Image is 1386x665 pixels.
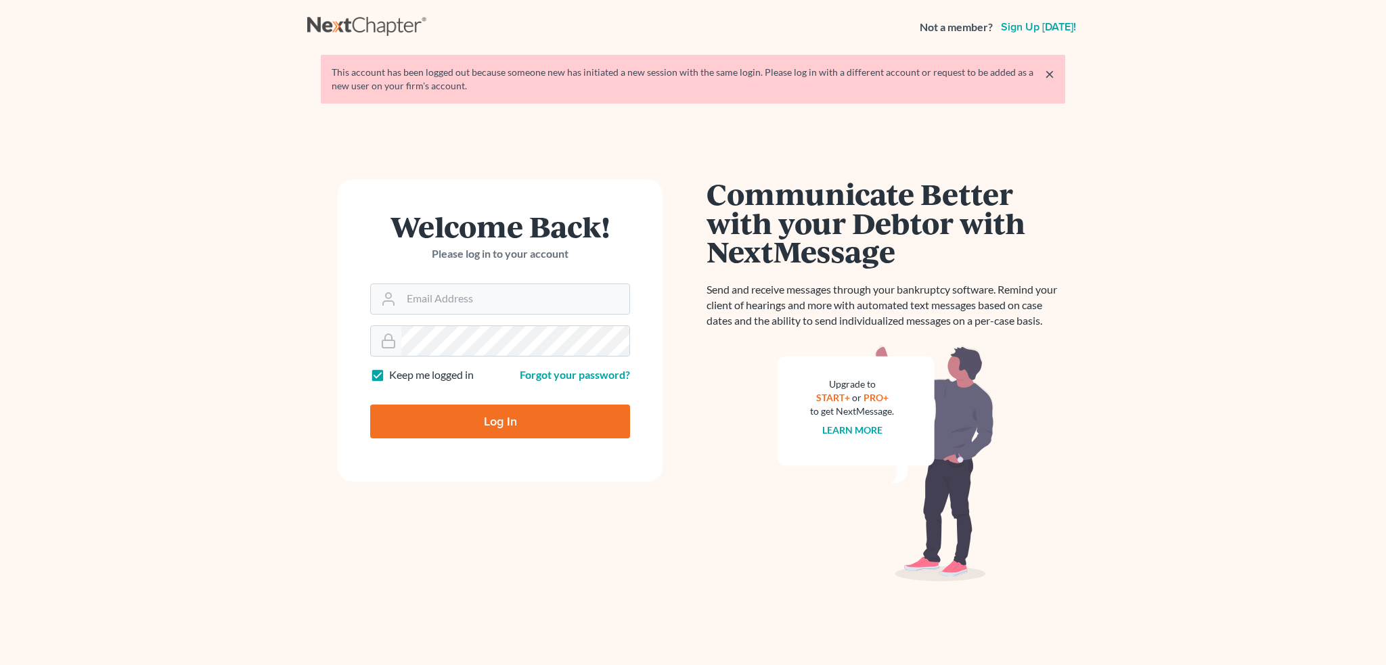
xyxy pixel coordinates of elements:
[332,66,1054,93] div: This account has been logged out because someone new has initiated a new session with the same lo...
[822,424,882,436] a: Learn more
[920,20,993,35] strong: Not a member?
[707,282,1065,329] p: Send and receive messages through your bankruptcy software. Remind your client of hearings and mo...
[401,284,629,314] input: Email Address
[778,345,994,582] img: nextmessage_bg-59042aed3d76b12b5cd301f8e5b87938c9018125f34e5fa2b7a6b67550977c72.svg
[370,246,630,262] p: Please log in to your account
[389,367,474,383] label: Keep me logged in
[816,392,850,403] a: START+
[852,392,862,403] span: or
[998,22,1079,32] a: Sign up [DATE]!
[370,212,630,241] h1: Welcome Back!
[864,392,889,403] a: PRO+
[520,368,630,381] a: Forgot your password?
[707,179,1065,266] h1: Communicate Better with your Debtor with NextMessage
[810,405,894,418] div: to get NextMessage.
[370,405,630,438] input: Log In
[810,377,894,391] div: Upgrade to
[1045,66,1054,82] a: ×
